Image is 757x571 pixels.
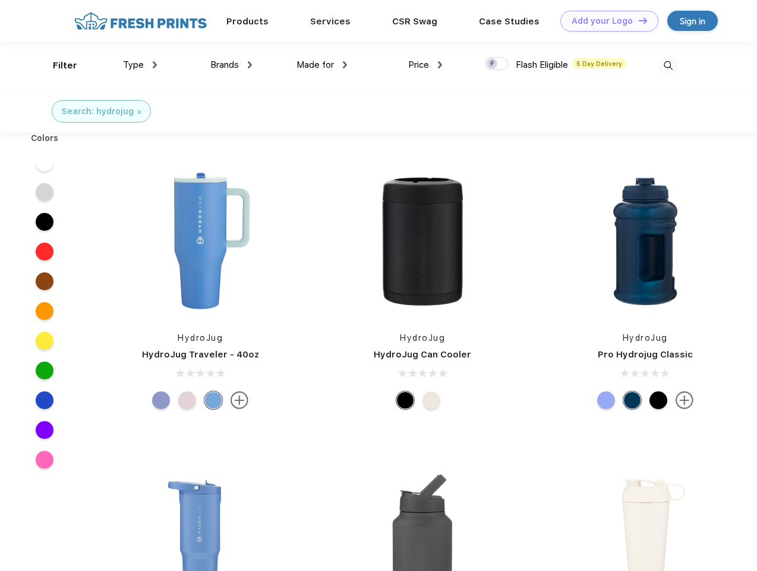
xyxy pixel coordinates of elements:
img: func=resize&h=266 [566,162,724,320]
span: Price [408,59,429,70]
span: Type [123,59,144,70]
img: more.svg [231,391,248,409]
a: HydroJug [400,333,445,343]
img: dropdown.png [248,61,252,68]
div: Cream [422,391,440,409]
img: func=resize&h=266 [121,162,279,320]
div: Search: hydrojug [61,105,134,118]
a: HydroJug Traveler - 40oz [142,349,259,360]
div: Peri [152,391,170,409]
div: Add your Logo [572,16,633,26]
img: filter_cancel.svg [137,110,141,114]
div: Black [649,391,667,409]
a: HydroJug [178,333,223,343]
img: dropdown.png [153,61,157,68]
a: Sign in [667,11,718,31]
a: HydroJug Can Cooler [374,349,471,360]
span: Brands [210,59,239,70]
div: Filter [53,59,77,73]
div: Pink Sand [178,391,196,409]
a: HydroJug [623,333,668,343]
img: fo%20logo%202.webp [71,11,210,32]
span: Flash Eligible [516,59,568,70]
div: Sign in [680,14,705,28]
span: 5 Day Delivery [573,58,626,69]
img: dropdown.png [343,61,347,68]
div: Hyper Blue [597,391,615,409]
a: Products [226,16,269,27]
div: Riptide [204,391,222,409]
div: Navy [623,391,641,409]
a: Pro Hydrojug Classic [598,349,693,360]
img: func=resize&h=266 [343,162,501,320]
img: desktop_search.svg [658,56,678,76]
span: Made for [297,59,334,70]
img: dropdown.png [438,61,442,68]
div: Black [396,391,414,409]
img: more.svg [676,391,693,409]
div: Colors [22,132,68,145]
img: DT [639,17,647,24]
